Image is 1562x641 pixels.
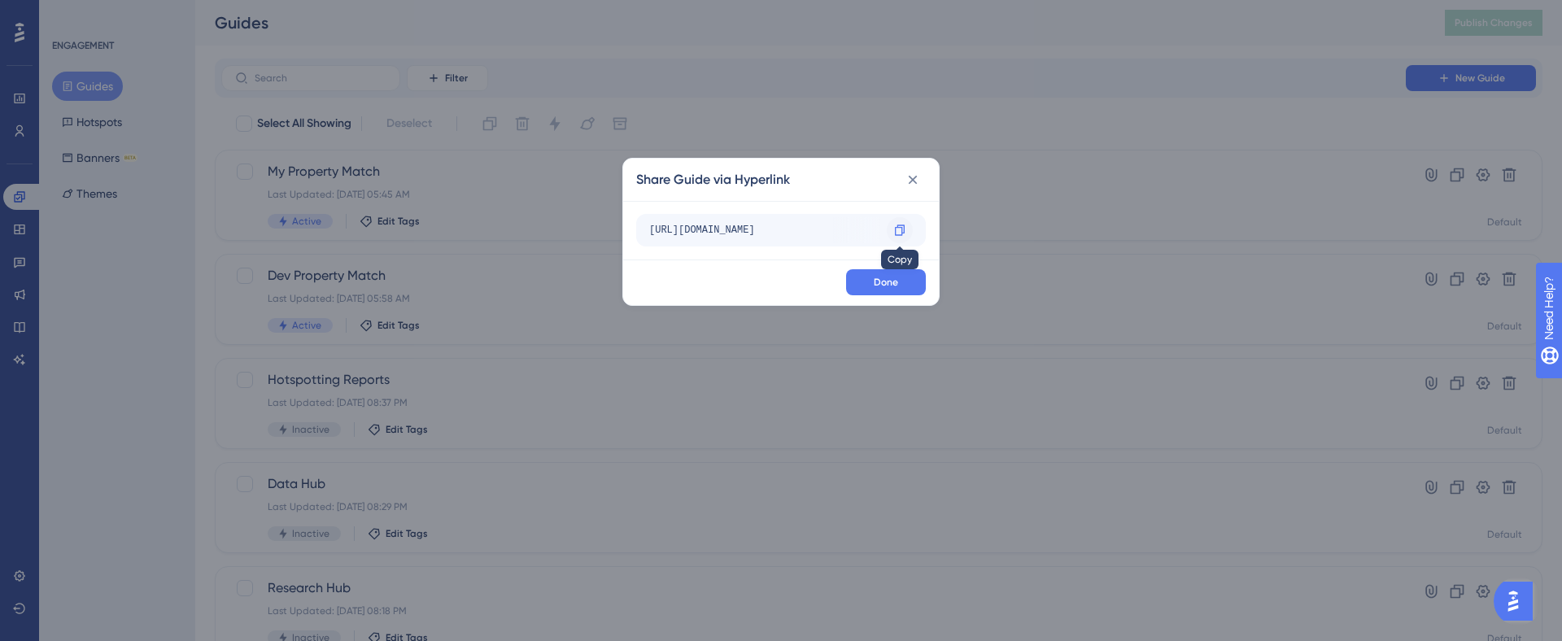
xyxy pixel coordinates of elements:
[874,276,898,289] span: Done
[38,4,102,24] span: Need Help?
[636,170,790,190] h2: Share Guide via Hyperlink
[649,217,880,243] div: [URL][DOMAIN_NAME]
[1494,577,1542,626] iframe: UserGuiding AI Assistant Launcher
